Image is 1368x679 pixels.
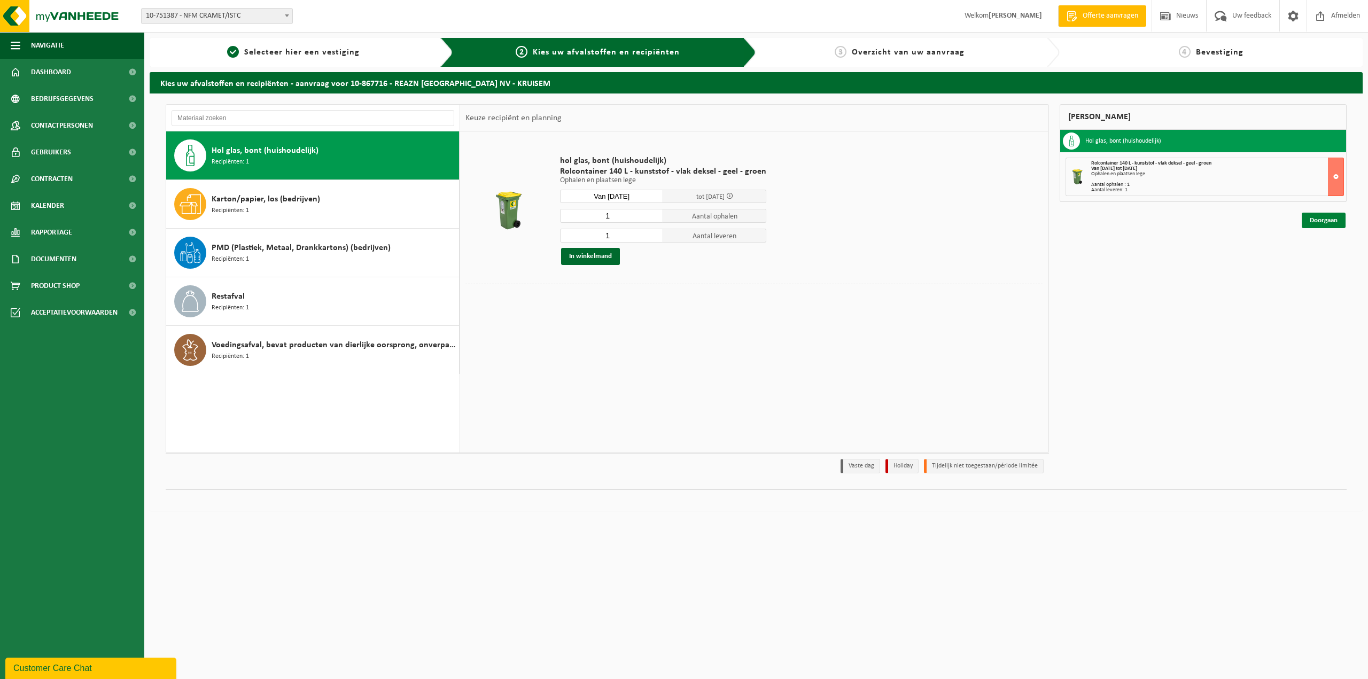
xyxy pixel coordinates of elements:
[212,352,249,362] span: Recipiënten: 1
[31,272,80,299] span: Product Shop
[696,193,725,200] span: tot [DATE]
[31,85,94,112] span: Bedrijfsgegevens
[166,326,460,374] button: Voedingsafval, bevat producten van dierlijke oorsprong, onverpakt, categorie 3 Recipiënten: 1
[31,32,64,59] span: Navigatie
[31,219,72,246] span: Rapportage
[1091,171,1344,177] div: Ophalen en plaatsen lege
[5,655,178,679] iframe: chat widget
[212,157,249,167] span: Recipiënten: 1
[166,180,460,229] button: Karton/papier, los (bedrijven) Recipiënten: 1
[989,12,1042,20] strong: [PERSON_NAME]
[212,254,249,264] span: Recipiënten: 1
[1196,48,1243,57] span: Bevestiging
[460,105,567,131] div: Keuze recipiënt en planning
[31,299,118,326] span: Acceptatievoorwaarden
[166,277,460,326] button: Restafval Recipiënten: 1
[560,177,766,184] p: Ophalen en plaatsen lege
[166,229,460,277] button: PMD (Plastiek, Metaal, Drankkartons) (bedrijven) Recipiënten: 1
[560,155,766,166] span: hol glas, bont (huishoudelijk)
[1080,11,1141,21] span: Offerte aanvragen
[663,229,766,243] span: Aantal leveren
[561,248,620,265] button: In winkelmand
[212,206,249,216] span: Recipiënten: 1
[31,139,71,166] span: Gebruikers
[141,8,293,24] span: 10-751387 - NFM CRAMET/ISTC
[1060,104,1347,130] div: [PERSON_NAME]
[885,459,919,473] li: Holiday
[172,110,454,126] input: Materiaal zoeken
[244,48,360,57] span: Selecteer hier een vestiging
[31,246,76,272] span: Documenten
[155,46,432,59] a: 1Selecteer hier een vestiging
[560,166,766,177] span: Rolcontainer 140 L - kunststof - vlak deksel - geel - groen
[31,112,93,139] span: Contactpersonen
[1058,5,1146,27] a: Offerte aanvragen
[1302,213,1346,228] a: Doorgaan
[1179,46,1191,58] span: 4
[1091,166,1137,171] strong: Van [DATE] tot [DATE]
[1091,160,1211,166] span: Rolcontainer 140 L - kunststof - vlak deksel - geel - groen
[533,48,680,57] span: Kies uw afvalstoffen en recipiënten
[212,241,391,254] span: PMD (Plastiek, Metaal, Drankkartons) (bedrijven)
[1085,132,1161,150] h3: Hol glas, bont (huishoudelijk)
[227,46,239,58] span: 1
[663,209,766,223] span: Aantal ophalen
[212,144,318,157] span: Hol glas, bont (huishoudelijk)
[1091,188,1344,193] div: Aantal leveren: 1
[166,131,460,180] button: Hol glas, bont (huishoudelijk) Recipiënten: 1
[516,46,527,58] span: 2
[212,303,249,313] span: Recipiënten: 1
[212,290,245,303] span: Restafval
[150,72,1363,93] h2: Kies uw afvalstoffen en recipiënten - aanvraag voor 10-867716 - REAZN [GEOGRAPHIC_DATA] NV - KRUISEM
[924,459,1044,473] li: Tijdelijk niet toegestaan/période limitée
[31,166,73,192] span: Contracten
[835,46,846,58] span: 3
[212,193,320,206] span: Karton/papier, los (bedrijven)
[1091,182,1344,188] div: Aantal ophalen : 1
[852,48,965,57] span: Overzicht van uw aanvraag
[31,59,71,85] span: Dashboard
[841,459,880,473] li: Vaste dag
[560,190,663,203] input: Selecteer datum
[212,339,456,352] span: Voedingsafval, bevat producten van dierlijke oorsprong, onverpakt, categorie 3
[31,192,64,219] span: Kalender
[142,9,292,24] span: 10-751387 - NFM CRAMET/ISTC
